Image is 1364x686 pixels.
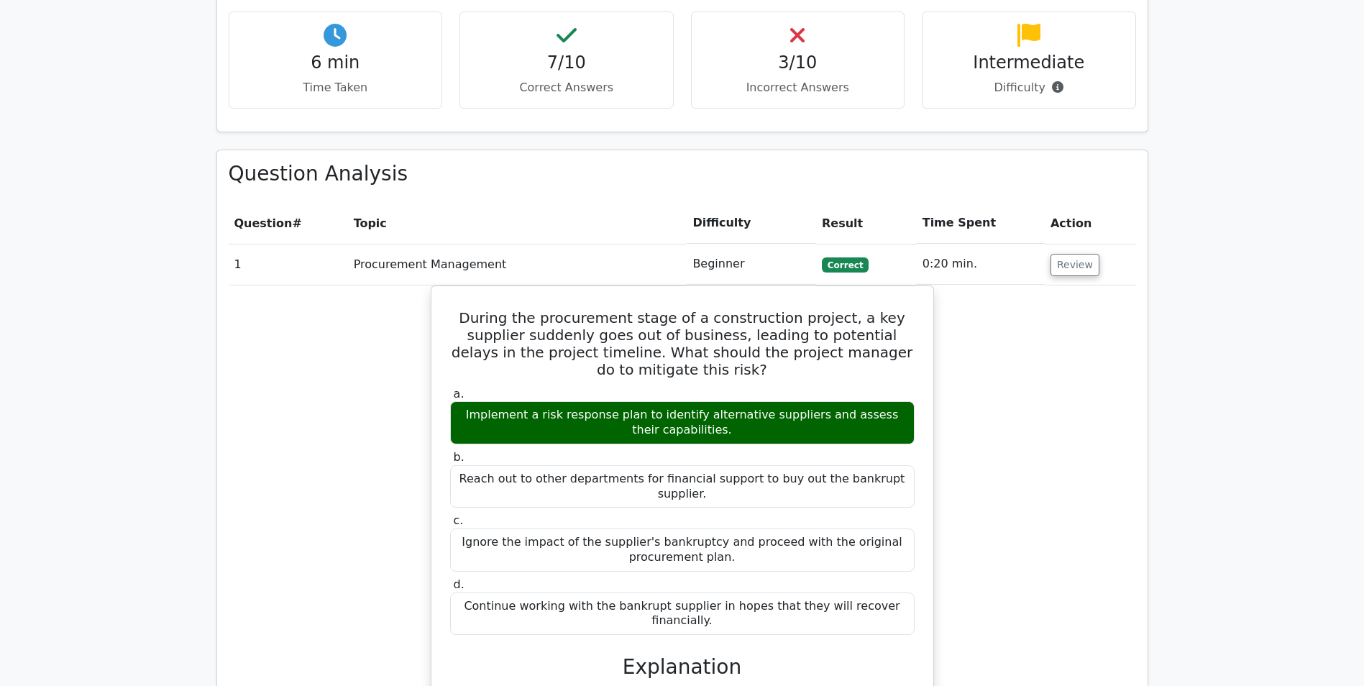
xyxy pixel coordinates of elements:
th: Topic [348,203,687,244]
div: Continue working with the bankrupt supplier in hopes that they will recover financially. [450,593,915,636]
span: b. [454,450,464,464]
th: Time Spent [917,203,1045,244]
p: Incorrect Answers [703,79,893,96]
span: Question [234,216,293,230]
h4: Intermediate [934,52,1124,73]
th: Difficulty [687,203,816,244]
span: a. [454,387,464,401]
h4: 6 min [241,52,431,73]
p: Correct Answers [472,79,662,96]
div: Implement a risk response plan to identify alternative suppliers and assess their capabilities. [450,401,915,444]
h4: 3/10 [703,52,893,73]
h3: Explanation [459,655,906,680]
th: # [229,203,348,244]
h3: Question Analysis [229,162,1136,186]
td: 1 [229,244,348,285]
h4: 7/10 [472,52,662,73]
th: Result [816,203,917,244]
td: Beginner [687,244,816,285]
h5: During the procurement stage of a construction project, a key supplier suddenly goes out of busin... [449,309,916,378]
td: 0:20 min. [917,244,1045,285]
span: c. [454,513,464,527]
div: Reach out to other departments for financial support to buy out the bankrupt supplier. [450,465,915,508]
span: d. [454,577,464,591]
div: Ignore the impact of the supplier's bankruptcy and proceed with the original procurement plan. [450,529,915,572]
p: Time Taken [241,79,431,96]
button: Review [1051,254,1099,276]
td: Procurement Management [348,244,687,285]
p: Difficulty [934,79,1124,96]
span: Correct [822,257,869,272]
th: Action [1045,203,1136,244]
